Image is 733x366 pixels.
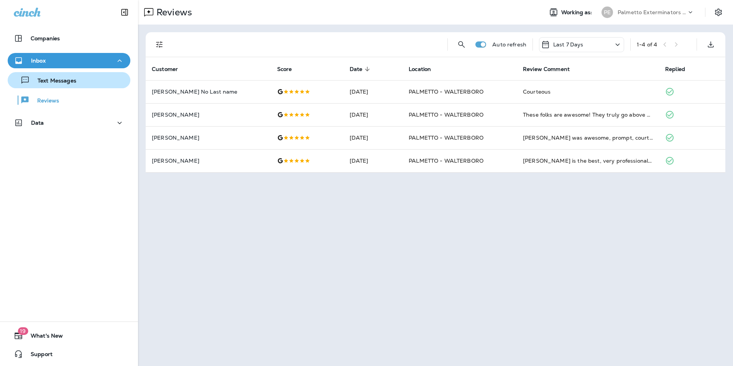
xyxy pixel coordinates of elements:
[703,37,718,52] button: Export as CSV
[523,157,653,165] div: Joshua is the best, very professional and my dogs just love him !!!
[18,327,28,335] span: 19
[23,333,63,342] span: What's New
[152,37,167,52] button: Filters
[602,7,613,18] div: PE
[152,66,178,73] span: Customer
[409,157,483,164] span: PALMETTO - WALTERBORO
[637,41,657,48] div: 1 - 4 of 4
[114,5,135,20] button: Collapse Sidebar
[409,88,483,95] span: PALMETTO - WALTERBORO
[8,53,130,68] button: Inbox
[8,346,130,362] button: Support
[665,66,685,73] span: Replied
[8,72,130,88] button: Text Messages
[8,328,130,343] button: 19What's New
[553,41,583,48] p: Last 7 Days
[523,134,653,142] div: Jason was awesome, prompt, courteous and very thorough.
[343,103,403,126] td: [DATE]
[153,7,192,18] p: Reviews
[23,351,53,360] span: Support
[152,66,188,73] span: Customer
[343,149,403,172] td: [DATE]
[31,120,44,126] p: Data
[561,9,594,16] span: Working as:
[618,9,687,15] p: Palmetto Exterminators LLC
[343,80,403,103] td: [DATE]
[277,66,302,73] span: Score
[152,112,265,118] p: [PERSON_NAME]
[350,66,373,73] span: Date
[8,115,130,130] button: Data
[454,37,469,52] button: Search Reviews
[492,41,526,48] p: Auto refresh
[523,66,580,73] span: Review Comment
[523,88,653,96] div: Courteous
[152,158,265,164] p: [PERSON_NAME]
[30,77,76,85] p: Text Messages
[523,111,653,119] div: These folks are awesome! They truly go above and beyond to make sure things are squared away. And...
[31,35,60,41] p: Companies
[8,31,130,46] button: Companies
[409,111,483,118] span: PALMETTO - WALTERBORO
[350,66,363,73] span: Date
[523,66,570,73] span: Review Comment
[277,66,292,73] span: Score
[712,5,725,19] button: Settings
[8,92,130,108] button: Reviews
[409,66,431,73] span: Location
[152,135,265,141] p: [PERSON_NAME]
[31,58,46,64] p: Inbox
[152,89,265,95] p: [PERSON_NAME] No Last name
[665,66,695,73] span: Replied
[409,66,441,73] span: Location
[30,97,59,105] p: Reviews
[343,126,403,149] td: [DATE]
[409,134,483,141] span: PALMETTO - WALTERBORO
